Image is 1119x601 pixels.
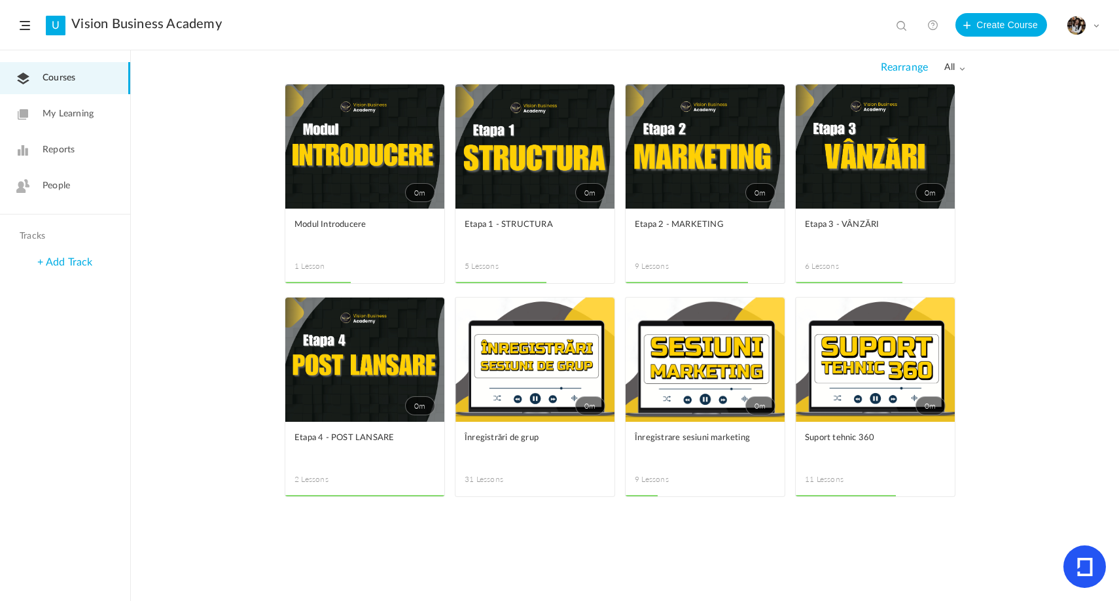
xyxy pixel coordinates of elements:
[71,16,222,32] a: Vision Business Academy
[626,84,785,209] a: 0m
[294,431,435,460] a: Etapa 4 - POST LANSARE
[745,396,775,415] span: 0m
[796,298,955,422] a: 0m
[805,473,876,485] span: 11 Lessons
[455,84,614,209] a: 0m
[465,431,586,445] span: Înregistrări de grup
[465,218,605,247] a: Etapa 1 - STRUCTURA
[285,84,444,209] a: 0m
[20,231,107,242] h4: Tracks
[1067,16,1086,35] img: tempimagehs7pti.png
[745,183,775,202] span: 0m
[405,396,435,415] span: 0m
[915,396,946,415] span: 0m
[575,183,605,202] span: 0m
[881,61,928,74] span: Rearrange
[455,298,614,422] a: 0m
[805,218,926,232] span: Etapa 3 - VÂNZĂRI
[635,218,775,247] a: Etapa 2 - MARKETING
[294,431,416,445] span: Etapa 4 - POST LANSARE
[46,16,65,35] a: U
[294,218,416,232] span: Modul Introducere
[43,143,75,157] span: Reports
[465,431,605,460] a: Înregistrări de grup
[635,431,756,445] span: Înregistrare sesiuni marketing
[805,431,946,460] a: Suport tehnic 360
[796,84,955,209] a: 0m
[43,71,75,85] span: Courses
[294,218,435,247] a: Modul Introducere
[575,396,605,415] span: 0m
[43,179,70,193] span: People
[635,473,705,485] span: 9 Lessons
[405,183,435,202] span: 0m
[944,62,965,73] span: all
[635,431,775,460] a: Înregistrare sesiuni marketing
[805,218,946,247] a: Etapa 3 - VÂNZĂRI
[37,257,92,267] a: + Add Track
[285,298,444,422] a: 0m
[635,260,705,272] span: 9 Lessons
[915,183,946,202] span: 0m
[805,260,876,272] span: 6 Lessons
[294,473,365,485] span: 2 Lessons
[805,431,926,445] span: Suport tehnic 360
[626,298,785,422] a: 0m
[465,473,535,485] span: 31 Lessons
[465,218,586,232] span: Etapa 1 - STRUCTURA
[43,107,94,121] span: My Learning
[294,260,365,272] span: 1 Lesson
[955,13,1047,37] button: Create Course
[635,218,756,232] span: Etapa 2 - MARKETING
[465,260,535,272] span: 5 Lessons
